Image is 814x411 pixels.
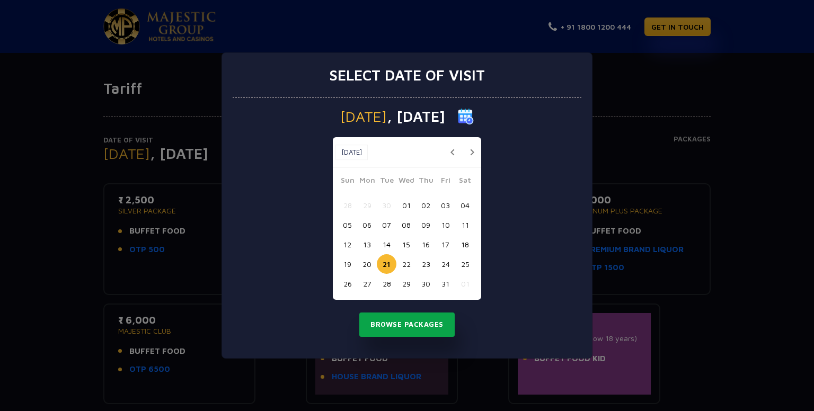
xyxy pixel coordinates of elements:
button: 17 [436,235,455,254]
span: Fri [436,174,455,189]
button: 22 [396,254,416,274]
button: 23 [416,254,436,274]
button: 21 [377,254,396,274]
button: 24 [436,254,455,274]
button: 05 [338,215,357,235]
button: 18 [455,235,475,254]
span: Sun [338,174,357,189]
button: 30 [377,195,396,215]
button: 31 [436,274,455,293]
button: 30 [416,274,436,293]
button: 16 [416,235,436,254]
button: 29 [396,274,416,293]
button: 28 [338,195,357,215]
button: 03 [436,195,455,215]
button: 13 [357,235,377,254]
button: 14 [377,235,396,254]
button: 19 [338,254,357,274]
button: 04 [455,195,475,215]
button: 11 [455,215,475,235]
button: 28 [377,274,396,293]
button: 07 [377,215,396,235]
button: 10 [436,215,455,235]
span: Tue [377,174,396,189]
img: calender icon [458,109,474,124]
button: [DATE] [335,145,368,160]
button: 06 [357,215,377,235]
span: , [DATE] [387,109,445,124]
span: Wed [396,174,416,189]
span: Thu [416,174,436,189]
button: 09 [416,215,436,235]
button: 15 [396,235,416,254]
button: 08 [396,215,416,235]
button: 12 [338,235,357,254]
button: 25 [455,254,475,274]
button: 02 [416,195,436,215]
button: 01 [396,195,416,215]
span: Mon [357,174,377,189]
button: Browse Packages [359,312,455,337]
button: 29 [357,195,377,215]
button: 27 [357,274,377,293]
span: [DATE] [340,109,387,124]
h3: Select date of visit [329,66,485,84]
button: 26 [338,274,357,293]
button: 20 [357,254,377,274]
span: Sat [455,174,475,189]
button: 01 [455,274,475,293]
